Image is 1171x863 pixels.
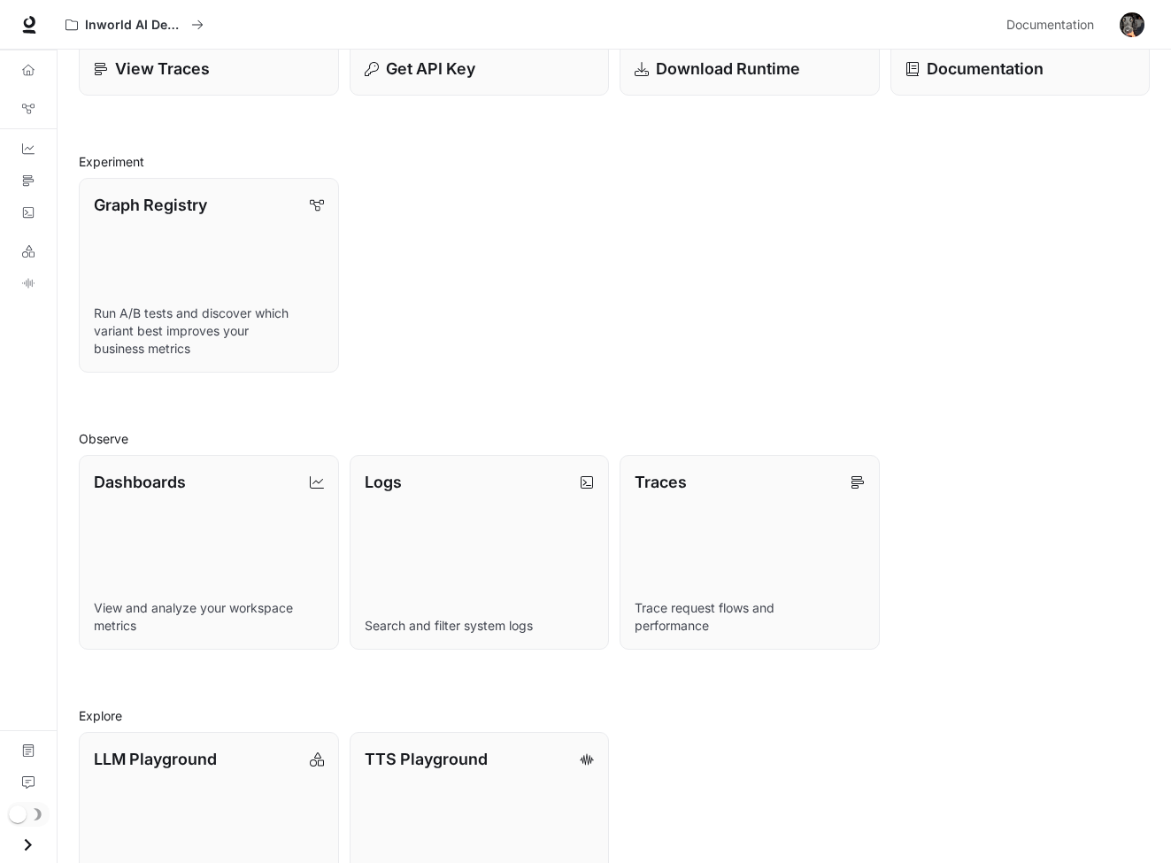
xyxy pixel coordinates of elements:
[9,804,27,823] span: Dark mode toggle
[94,599,324,635] p: View and analyze your workspace metrics
[79,455,339,650] a: DashboardsView and analyze your workspace metrics
[7,768,50,797] a: Feedback
[94,747,217,771] p: LLM Playground
[79,178,339,373] a: Graph RegistryRun A/B tests and discover which variant best improves your business metrics
[94,470,186,494] p: Dashboards
[94,193,207,217] p: Graph Registry
[79,152,1150,171] h2: Experiment
[7,56,50,84] a: Overview
[79,706,1150,725] h2: Explore
[8,827,48,863] button: Open drawer
[386,57,475,81] p: Get API Key
[1114,7,1150,42] button: User avatar
[350,455,610,650] a: LogsSearch and filter system logs
[7,736,50,765] a: Documentation
[58,7,212,42] button: All workspaces
[656,57,800,81] p: Download Runtime
[7,166,50,195] a: Traces
[79,42,339,96] a: View Traces
[365,470,402,494] p: Logs
[7,135,50,163] a: Dashboards
[350,42,610,96] button: Get API Key
[620,455,880,650] a: TracesTrace request flows and performance
[115,57,210,81] p: View Traces
[635,470,687,494] p: Traces
[999,7,1107,42] a: Documentation
[890,42,1151,96] a: Documentation
[94,304,324,358] p: Run A/B tests and discover which variant best improves your business metrics
[7,95,50,123] a: Graph Registry
[635,599,865,635] p: Trace request flows and performance
[620,42,880,96] a: Download Runtime
[1006,14,1094,36] span: Documentation
[927,57,1044,81] p: Documentation
[7,198,50,227] a: Logs
[7,237,50,266] a: LLM Playground
[85,18,184,33] p: Inworld AI Demos
[7,269,50,297] a: TTS Playground
[79,429,1150,448] h2: Observe
[365,747,488,771] p: TTS Playground
[1120,12,1144,37] img: User avatar
[365,617,595,635] p: Search and filter system logs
